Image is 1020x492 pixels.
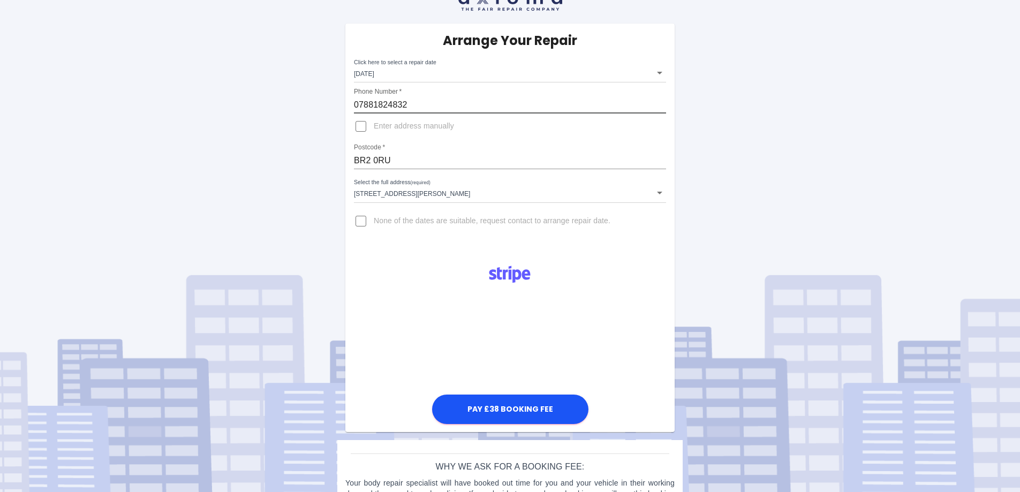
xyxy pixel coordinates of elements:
[354,178,430,187] label: Select the full address
[354,63,666,82] div: [DATE]
[345,459,675,474] h6: Why we ask for a booking fee:
[411,180,430,185] small: (required)
[443,32,577,49] h5: Arrange Your Repair
[374,216,610,226] span: None of the dates are suitable, request contact to arrange repair date.
[354,87,402,96] label: Phone Number
[354,58,436,66] label: Click here to select a repair date
[354,143,385,152] label: Postcode
[483,262,537,287] img: Logo
[374,121,454,132] span: Enter address manually
[429,290,590,391] iframe: Secure payment input frame
[354,183,666,202] div: [STREET_ADDRESS][PERSON_NAME]
[432,395,588,424] button: Pay £38 Booking Fee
